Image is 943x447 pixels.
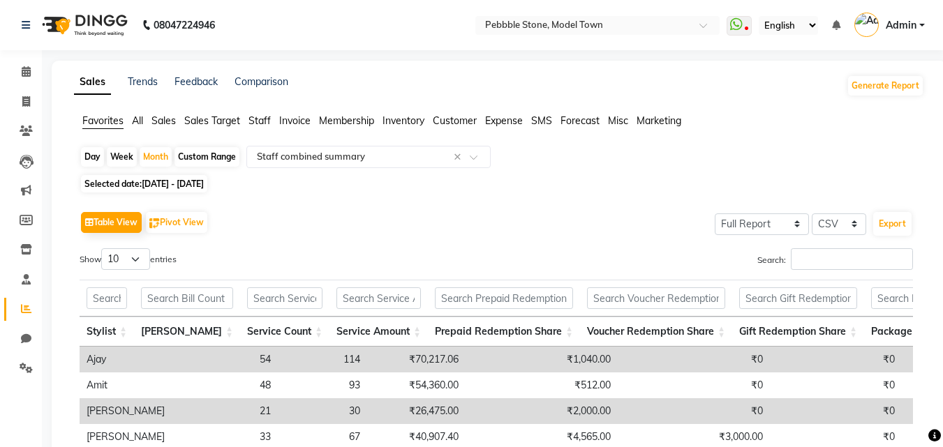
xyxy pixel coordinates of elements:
td: ₹0 [618,347,770,372]
span: Membership [319,114,374,127]
span: SMS [531,114,552,127]
td: ₹0 [618,372,770,398]
td: ₹512.00 [466,372,618,398]
td: ₹0 [770,372,902,398]
img: pivot.png [149,218,160,229]
span: Misc [608,114,628,127]
td: ₹54,360.00 [367,372,466,398]
td: Ajay [80,347,172,372]
td: 48 [172,372,278,398]
span: Sales Target [184,114,240,127]
td: [PERSON_NAME] [80,398,172,424]
span: Forecast [560,114,600,127]
a: Comparison [235,75,288,88]
input: Search Gift Redemption Share [739,287,857,309]
div: Month [140,147,172,167]
input: Search: [791,248,913,270]
span: Selected date: [81,175,207,192]
span: All [132,114,143,127]
span: Admin [886,18,916,33]
input: Search Bill Count [141,287,233,309]
div: Day [81,147,104,167]
td: ₹0 [770,398,902,424]
a: Sales [74,70,111,95]
select: Showentries [101,248,150,270]
button: Table View [81,212,142,233]
td: 93 [278,372,367,398]
td: 114 [278,347,367,372]
label: Search: [757,248,913,270]
td: 30 [278,398,367,424]
button: Pivot View [146,212,207,233]
input: Search Stylist [87,287,127,309]
input: Search Voucher Redemption Share [587,287,725,309]
th: Stylist: activate to sort column ascending [80,317,134,347]
span: [DATE] - [DATE] [142,179,204,189]
input: Search Service Amount [336,287,421,309]
td: ₹2,000.00 [466,398,618,424]
th: Service Amount: activate to sort column ascending [329,317,428,347]
a: Feedback [175,75,218,88]
td: Amit [80,372,172,398]
td: 54 [172,347,278,372]
td: ₹0 [770,347,902,372]
td: ₹70,217.06 [367,347,466,372]
td: 21 [172,398,278,424]
span: Inventory [383,114,424,127]
a: Trends [128,75,158,88]
span: Favorites [82,114,124,127]
img: logo [36,6,131,45]
div: Custom Range [175,147,239,167]
td: ₹1,040.00 [466,347,618,372]
th: Service Count: activate to sort column ascending [240,317,329,347]
button: Generate Report [848,76,923,96]
span: Clear all [454,150,466,165]
span: Staff [248,114,271,127]
label: Show entries [80,248,177,270]
th: Voucher Redemption Share: activate to sort column ascending [580,317,732,347]
th: Gift Redemption Share: activate to sort column ascending [732,317,864,347]
div: Week [107,147,137,167]
button: Export [873,212,912,236]
input: Search Service Count [247,287,322,309]
th: Bill Count: activate to sort column ascending [134,317,240,347]
td: ₹26,475.00 [367,398,466,424]
td: ₹0 [618,398,770,424]
span: Marketing [637,114,681,127]
span: Expense [485,114,523,127]
input: Search Prepaid Redemption Share [435,287,573,309]
img: Admin [854,13,879,37]
span: Sales [151,114,176,127]
th: Prepaid Redemption Share: activate to sort column ascending [428,317,580,347]
b: 08047224946 [154,6,215,45]
span: Invoice [279,114,311,127]
span: Customer [433,114,477,127]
